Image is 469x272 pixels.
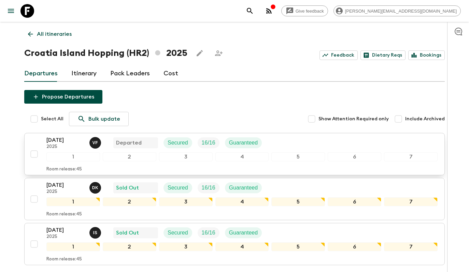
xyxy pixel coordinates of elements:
[89,182,102,194] button: DK
[168,229,188,237] p: Secured
[46,257,82,262] p: Room release: 45
[103,197,156,206] div: 2
[243,4,257,18] button: search adventures
[328,197,381,206] div: 6
[198,137,219,148] div: Trip Fill
[229,229,258,237] p: Guaranteed
[24,223,445,265] button: [DATE]2025Ivan StojanovićSold OutSecuredTrip FillGuaranteed1234567Room release:45
[319,50,358,60] a: Feedback
[24,46,187,60] h1: Croatia Island Hopping (HR2) 2025
[103,152,156,161] div: 2
[116,139,142,147] p: Departed
[89,184,102,190] span: Dario Kota
[229,184,258,192] p: Guaranteed
[89,227,102,239] button: IS
[215,152,269,161] div: 4
[89,229,102,235] span: Ivan Stojanović
[71,65,97,82] a: Itinerary
[168,184,188,192] p: Secured
[159,242,213,251] div: 3
[46,234,84,240] p: 2025
[46,189,84,195] p: 2025
[69,112,129,126] a: Bulk update
[202,184,215,192] p: 16 / 16
[229,139,258,147] p: Guaranteed
[202,139,215,147] p: 16 / 16
[271,242,325,251] div: 5
[384,152,438,161] div: 7
[271,152,325,161] div: 5
[46,152,100,161] div: 1
[164,137,192,148] div: Secured
[24,133,445,175] button: [DATE]2025Vedran ForkoDepartedSecuredTrip FillGuaranteed1234567Room release:45
[164,65,178,82] a: Cost
[116,184,139,192] p: Sold Out
[24,178,445,220] button: [DATE]2025Dario KotaSold OutSecuredTrip FillGuaranteed1234567Room release:45
[198,182,219,193] div: Trip Fill
[41,116,63,122] span: Select All
[281,5,328,16] a: Give feedback
[341,9,460,14] span: [PERSON_NAME][EMAIL_ADDRESS][DOMAIN_NAME]
[116,229,139,237] p: Sold Out
[92,185,99,191] p: D K
[328,242,381,251] div: 6
[202,229,215,237] p: 16 / 16
[46,212,82,217] p: Room release: 45
[328,152,381,161] div: 6
[405,116,445,122] span: Include Archived
[46,136,84,144] p: [DATE]
[198,227,219,238] div: Trip Fill
[4,4,18,18] button: menu
[37,30,72,38] p: All itineraries
[46,242,100,251] div: 1
[46,197,100,206] div: 1
[360,50,406,60] a: Dietary Reqs
[164,227,192,238] div: Secured
[46,144,84,150] p: 2025
[215,197,269,206] div: 4
[292,9,328,14] span: Give feedback
[93,230,98,236] p: I S
[110,65,150,82] a: Pack Leaders
[318,116,389,122] span: Show Attention Required only
[159,152,213,161] div: 3
[89,139,102,145] span: Vedran Forko
[333,5,461,16] div: [PERSON_NAME][EMAIL_ADDRESS][DOMAIN_NAME]
[46,226,84,234] p: [DATE]
[88,115,120,123] p: Bulk update
[159,197,213,206] div: 3
[24,90,102,104] button: Propose Departures
[103,242,156,251] div: 2
[408,50,445,60] a: Bookings
[384,242,438,251] div: 7
[271,197,325,206] div: 5
[384,197,438,206] div: 7
[215,242,269,251] div: 4
[212,46,226,60] span: Share this itinerary
[46,181,84,189] p: [DATE]
[193,46,207,60] button: Edit this itinerary
[24,65,58,82] a: Departures
[46,167,82,172] p: Room release: 45
[24,27,75,41] a: All itineraries
[164,182,192,193] div: Secured
[168,139,188,147] p: Secured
